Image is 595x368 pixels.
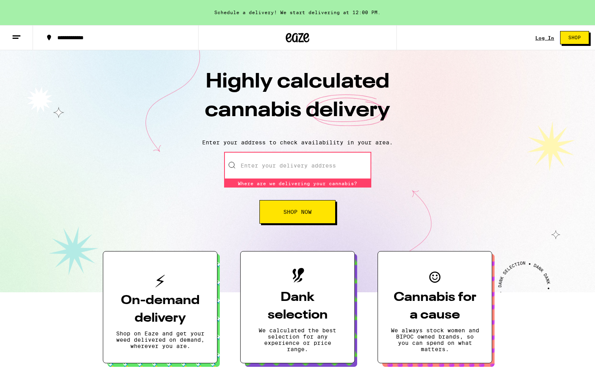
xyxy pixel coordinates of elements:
p: Enter your address to check availability in your area. [8,139,587,146]
a: Shop [554,31,595,44]
button: Shop Now [259,200,336,224]
p: We always stock women and BIPOC owned brands, so you can spend on what matters. [391,327,479,352]
h3: On-demand delivery [116,292,204,327]
h3: Dank selection [253,289,342,324]
p: We calculated the best selection for any experience or price range. [253,327,342,352]
h1: Highly calculated cannabis delivery [160,68,435,133]
a: Log In [535,35,554,40]
span: Shop Now [283,209,312,215]
button: Shop [560,31,589,44]
button: Cannabis for a causeWe always stock women and BIPOC owned brands, so you can spend on what matters. [378,251,492,363]
p: Shop on Eaze and get your weed delivered on demand, wherever you are. [116,330,204,349]
h3: Cannabis for a cause [391,289,479,324]
div: Where are we delivering your cannabis? [224,179,371,188]
span: Shop [568,35,581,40]
input: Enter your delivery address [224,152,371,179]
button: On-demand deliveryShop on Eaze and get your weed delivered on demand, wherever you are. [103,251,217,363]
button: Dank selectionWe calculated the best selection for any experience or price range. [240,251,355,363]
